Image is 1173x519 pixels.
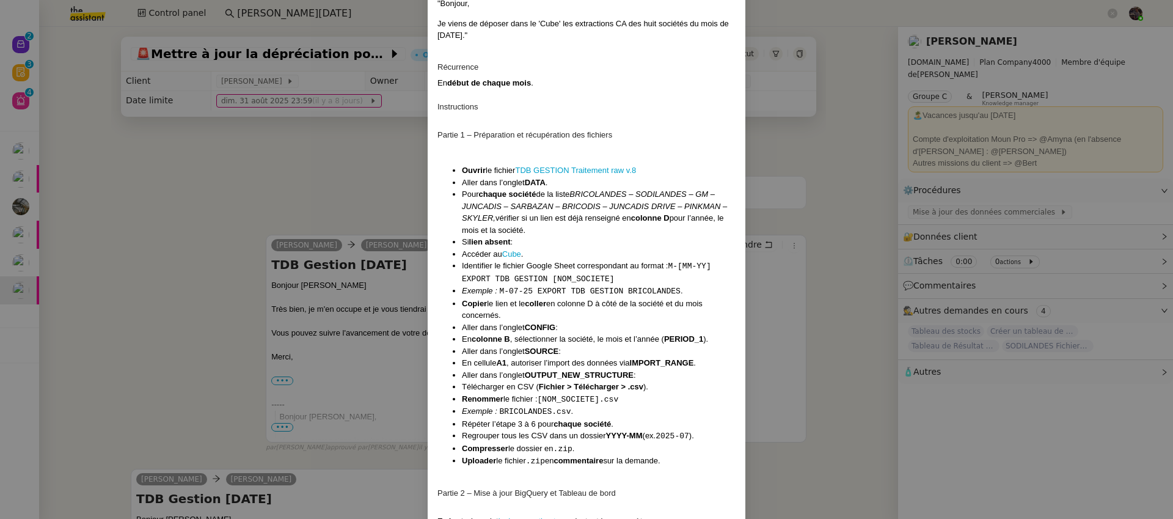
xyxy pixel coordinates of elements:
[526,457,545,466] code: .zip
[469,237,511,246] strong: lien absent
[437,487,736,499] h3: Partie 2 – Mise à jour BigQuery et Tableau de bord
[437,129,736,141] h3: Partie 1 – Préparation et récupération des fichiers
[538,395,619,404] code: [NOM_SOCIETE].csv
[478,190,536,199] strong: chaque société
[462,236,736,248] li: Si :
[515,166,636,175] a: TDB GESTION Traitement raw v.8
[462,166,486,175] strong: Ouvrir
[462,262,711,284] code: M-[MM-YY] EXPORT TDB GESTION [NOM_SOCIETE]
[525,323,556,332] strong: CONFIG
[525,178,546,187] strong: DATA
[437,18,736,42] blockquote: Je viens de déposer dans le 'Cube' les extractions CA des huit sociétés du mois de [DATE]."
[462,381,736,393] li: Télécharger en CSV ( ).
[462,443,736,455] li: le dossier en .
[664,334,703,344] strong: PERIOD_1
[462,407,497,416] em: Exemple :
[631,213,670,223] strong: colonne D
[462,299,487,308] strong: Copier
[462,190,727,223] em: BRICOLANDES – SODILANDES – GM – JUNCADIS – SARBAZAN – BRICODIS – JUNCADIS DRIVE – PINKMAN – SKYLER,
[462,188,736,236] li: Pour de la liste vérifier si un lien est déjà renseigné en pour l’année, le mois et la société.
[462,164,736,177] li: le fichier
[462,260,736,285] li: Identifier le fichier Google Sheet correspondant au format :
[462,456,496,465] strong: Uploader
[502,249,521,259] a: Cube
[462,345,736,358] li: Aller dans l’onglet :
[496,358,506,367] strong: A1
[462,298,736,322] li: le lien et le en colonne D à côté de la société et du mois concernés.
[462,430,736,443] li: Regrouper tous les CSV dans un dossier (ex. ).
[462,393,736,406] li: le fichier :
[462,405,736,418] li: .
[656,432,689,441] code: 2025-07
[437,77,736,89] div: En .
[462,357,736,369] li: En cellule , autoriser l’import des données via .
[462,248,736,260] li: Accéder au .
[462,177,736,189] li: Aller dans l’onglet .
[525,347,559,356] strong: SOURCE
[437,101,736,113] h2: Instructions
[539,382,643,391] strong: Fichier > Télécharger > .csv
[499,407,571,416] code: BRICOLANDES.csv
[462,394,503,403] strong: Renommer
[462,455,736,468] li: le fichier en sur la demande.
[499,287,680,296] code: M-07-25 EXPORT TDB GESTION BRICOLANDES
[630,358,694,367] strong: IMPORT_RANGE
[525,370,634,380] strong: OUTPUT_NEW_STRUCTURE
[447,78,531,87] strong: début de chaque mois
[554,419,611,429] strong: chaque société
[462,333,736,345] li: En , sélectionner la société, le mois et l’année ( ).
[472,334,510,344] strong: colonne B
[462,285,736,298] li: .
[554,444,572,454] code: .zip
[462,418,736,430] li: Répéter l’étape 3 à 6 pour .
[462,444,508,453] strong: Compresser
[554,456,603,465] strong: commentaire
[462,286,497,295] em: Exemple :
[462,322,736,334] li: Aller dans l’onglet :
[462,369,736,381] li: Aller dans l’onglet :
[525,299,546,308] strong: coller
[606,431,643,440] strong: YYYY-MM
[437,61,736,73] h2: Récurrence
